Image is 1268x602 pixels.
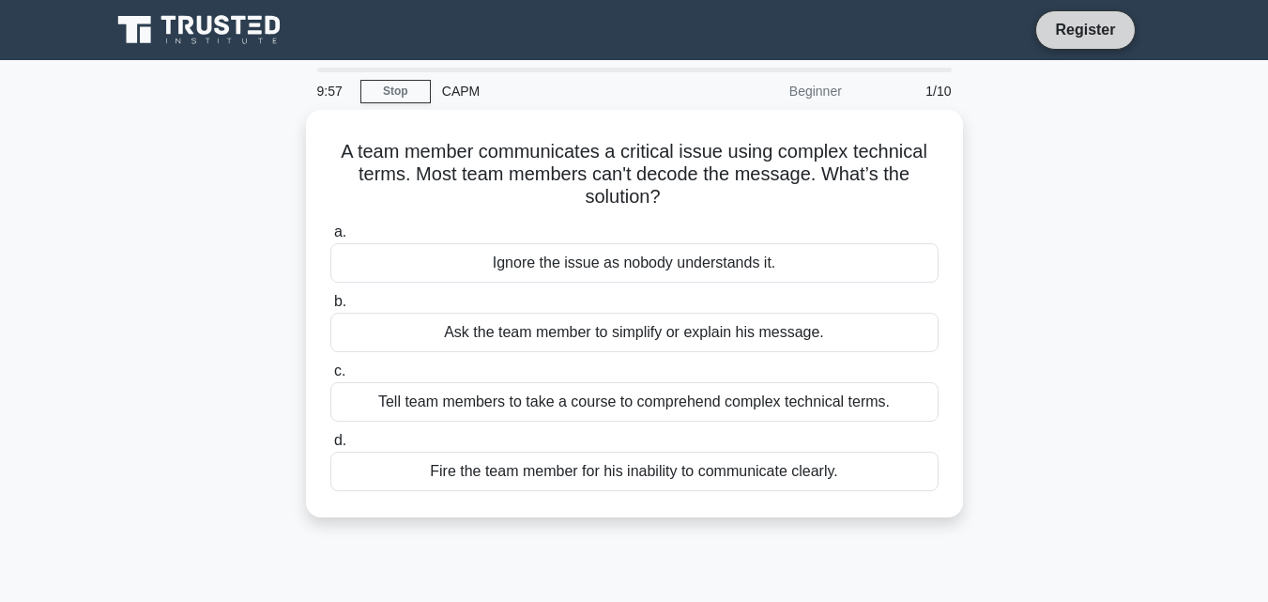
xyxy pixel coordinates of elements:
span: c. [334,363,345,378]
div: Ask the team member to simplify or explain his message. [330,313,939,352]
span: b. [334,293,346,309]
div: 9:57 [306,72,360,110]
div: CAPM [431,72,689,110]
span: a. [334,224,346,239]
span: d. [334,432,346,448]
div: 1/10 [853,72,963,110]
div: Beginner [689,72,853,110]
a: Register [1044,18,1126,41]
div: Ignore the issue as nobody understands it. [330,243,939,283]
div: Fire the team member for his inability to communicate clearly. [330,452,939,491]
div: Tell team members to take a course to comprehend complex technical terms. [330,382,939,422]
a: Stop [360,80,431,103]
h5: A team member communicates a critical issue using complex technical terms. Most team members can'... [328,140,940,209]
